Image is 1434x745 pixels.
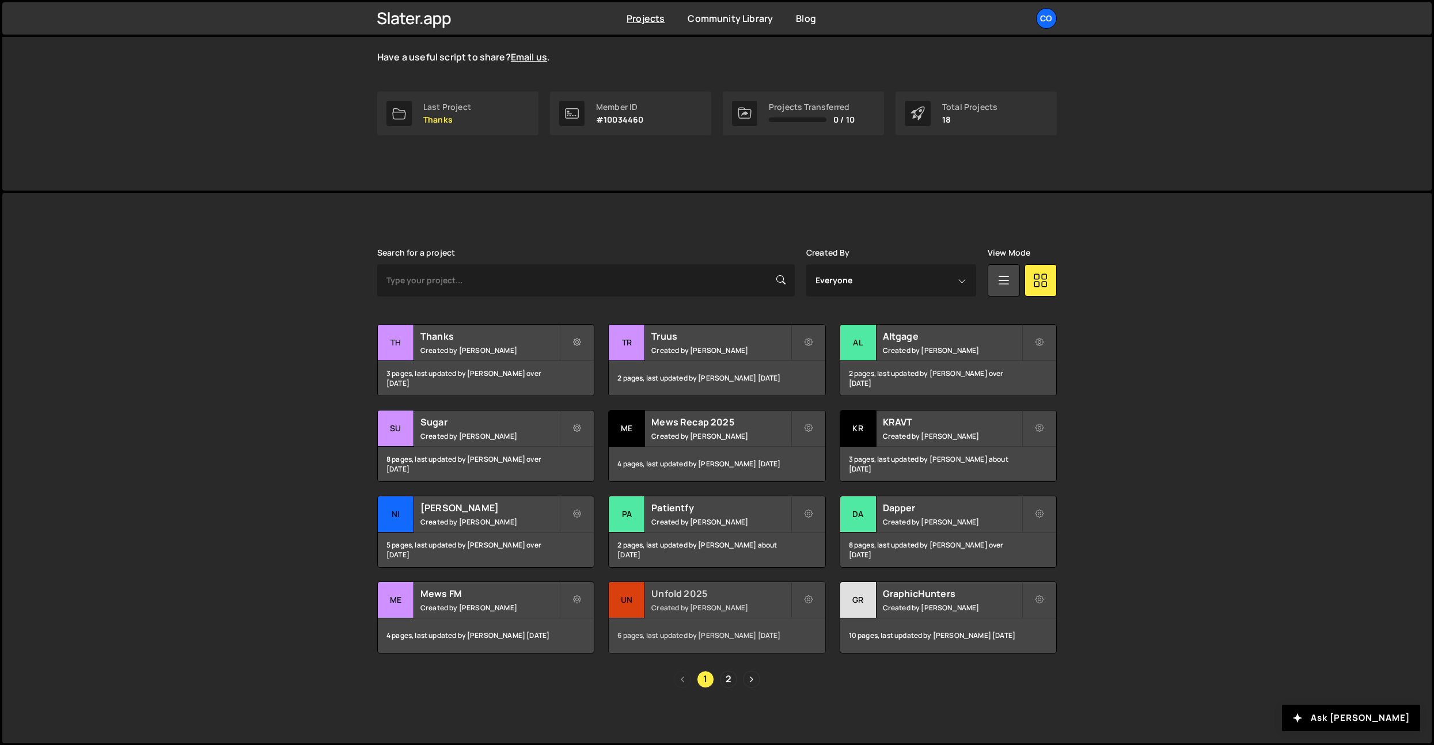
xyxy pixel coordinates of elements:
div: Tr [609,325,645,361]
div: Da [840,496,877,533]
h2: KRAVT [883,416,1022,428]
button: Ask [PERSON_NAME] [1282,705,1420,731]
small: Created by [PERSON_NAME] [651,431,790,441]
a: Tr Truus Created by [PERSON_NAME] 2 pages, last updated by [PERSON_NAME] [DATE] [608,324,825,396]
div: 2 pages, last updated by [PERSON_NAME] over [DATE] [840,361,1056,396]
a: Next page [743,671,760,688]
div: Projects Transferred [769,102,855,112]
h2: Patientfy [651,501,790,514]
h2: Truus [651,330,790,343]
small: Created by [PERSON_NAME] [651,345,790,355]
div: Member ID [596,102,643,112]
div: 3 pages, last updated by [PERSON_NAME] about [DATE] [840,447,1056,481]
a: Gr GraphicHunters Created by [PERSON_NAME] 10 pages, last updated by [PERSON_NAME] [DATE] [840,581,1057,653]
a: KR KRAVT Created by [PERSON_NAME] 3 pages, last updated by [PERSON_NAME] about [DATE] [840,410,1057,482]
div: 2 pages, last updated by [PERSON_NAME] about [DATE] [609,533,825,567]
p: The is live and growing. Explore the curated scripts to solve common Webflow issues with JavaScri... [377,12,792,64]
a: Page 2 [720,671,737,688]
a: Blog [796,12,816,25]
small: Created by [PERSON_NAME] [651,603,790,613]
p: 18 [942,115,997,124]
small: Created by [PERSON_NAME] [883,345,1022,355]
h2: Mews FM [420,587,559,600]
h2: Dapper [883,501,1022,514]
label: Search for a project [377,248,455,257]
div: Me [378,582,414,618]
a: Me Mews FM Created by [PERSON_NAME] 4 pages, last updated by [PERSON_NAME] [DATE] [377,581,594,653]
small: Created by [PERSON_NAME] [883,431,1022,441]
div: Pa [609,496,645,533]
small: Created by [PERSON_NAME] [420,431,559,441]
p: #10034460 [596,115,643,124]
a: Da Dapper Created by [PERSON_NAME] 8 pages, last updated by [PERSON_NAME] over [DATE] [840,496,1057,568]
a: Su Sugar Created by [PERSON_NAME] 8 pages, last updated by [PERSON_NAME] over [DATE] [377,410,594,482]
h2: GraphicHunters [883,587,1022,600]
h2: [PERSON_NAME] [420,501,559,514]
div: 4 pages, last updated by [PERSON_NAME] [DATE] [378,618,594,653]
label: Created By [806,248,850,257]
h2: Unfold 2025 [651,587,790,600]
h2: Mews Recap 2025 [651,416,790,428]
small: Created by [PERSON_NAME] [420,603,559,613]
p: Thanks [423,115,471,124]
div: Total Projects [942,102,997,112]
small: Created by [PERSON_NAME] [420,517,559,527]
span: 0 / 10 [833,115,855,124]
label: View Mode [988,248,1030,257]
div: 8 pages, last updated by [PERSON_NAME] over [DATE] [378,447,594,481]
div: Un [609,582,645,618]
div: Pagination [377,671,1057,688]
small: Created by [PERSON_NAME] [420,345,559,355]
div: Gr [840,582,877,618]
a: Un Unfold 2025 Created by [PERSON_NAME] 6 pages, last updated by [PERSON_NAME] [DATE] [608,581,825,653]
div: Last Project [423,102,471,112]
h2: Thanks [420,330,559,343]
a: Ni [PERSON_NAME] Created by [PERSON_NAME] 5 pages, last updated by [PERSON_NAME] over [DATE] [377,496,594,568]
a: Me Mews Recap 2025 Created by [PERSON_NAME] 4 pages, last updated by [PERSON_NAME] [DATE] [608,410,825,482]
a: Pa Patientfy Created by [PERSON_NAME] 2 pages, last updated by [PERSON_NAME] about [DATE] [608,496,825,568]
div: Me [609,410,645,447]
div: Th [378,325,414,361]
div: 6 pages, last updated by [PERSON_NAME] [DATE] [609,618,825,653]
small: Created by [PERSON_NAME] [883,603,1022,613]
a: Co [1036,8,1057,29]
div: Su [378,410,414,447]
div: 4 pages, last updated by [PERSON_NAME] [DATE] [609,447,825,481]
small: Created by [PERSON_NAME] [883,517,1022,527]
div: 5 pages, last updated by [PERSON_NAME] over [DATE] [378,533,594,567]
div: 2 pages, last updated by [PERSON_NAME] [DATE] [609,361,825,396]
small: Created by [PERSON_NAME] [651,517,790,527]
a: Al Altgage Created by [PERSON_NAME] 2 pages, last updated by [PERSON_NAME] over [DATE] [840,324,1057,396]
input: Type your project... [377,264,795,297]
div: Ni [378,496,414,533]
div: 8 pages, last updated by [PERSON_NAME] over [DATE] [840,533,1056,567]
a: Th Thanks Created by [PERSON_NAME] 3 pages, last updated by [PERSON_NAME] over [DATE] [377,324,594,396]
h2: Altgage [883,330,1022,343]
a: Last Project Thanks [377,92,538,135]
div: 3 pages, last updated by [PERSON_NAME] over [DATE] [378,361,594,396]
a: Email us [511,51,547,63]
div: 10 pages, last updated by [PERSON_NAME] [DATE] [840,618,1056,653]
a: Projects [627,12,665,25]
div: KR [840,410,877,447]
div: Al [840,325,877,361]
h2: Sugar [420,416,559,428]
a: Community Library [688,12,773,25]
